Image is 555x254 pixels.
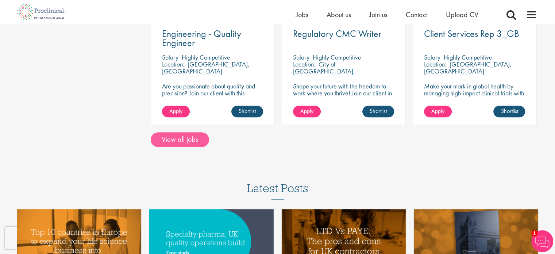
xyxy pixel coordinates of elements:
a: Shortlist [362,106,394,117]
a: Join us [369,10,388,19]
a: Regulatory CMC Writer [293,29,394,38]
a: Apply [293,106,321,117]
span: Apply [300,107,313,115]
a: Apply [162,106,190,117]
span: Salary [162,53,178,61]
span: Regulatory CMC Writer [293,27,381,40]
p: Shape your future with the freedom to work where you thrive! Join our client in this fully remote... [293,83,394,103]
a: About us [327,10,351,19]
p: Highly Competitive [313,53,361,61]
p: Are you passionate about quality and precision? Join our client with this engineering role and he... [162,83,263,110]
span: 1 [531,230,537,236]
span: Location: [162,60,184,68]
a: Shortlist [493,106,525,117]
span: Client Services Rep 3_GB [424,27,519,40]
a: Engineering - Quality Engineer [162,29,263,48]
a: Contact [406,10,428,19]
img: Chatbot [531,230,553,252]
span: Engineering - Quality Engineer [162,27,241,49]
span: Salary [293,53,309,61]
p: Highly Competitive [444,53,492,61]
a: Client Services Rep 3_GB [424,29,525,38]
span: Apply [431,107,444,115]
p: [GEOGRAPHIC_DATA], [GEOGRAPHIC_DATA] [162,60,250,75]
a: Upload CV [446,10,478,19]
a: View all jobs [151,132,209,147]
p: City of [GEOGRAPHIC_DATA], [GEOGRAPHIC_DATA] [293,60,355,82]
span: Location: [424,60,446,68]
a: Jobs [296,10,308,19]
a: Apply [424,106,452,117]
p: Make your mark in global health by managing high-impact clinical trials with a leading CRO. [424,83,525,103]
p: [GEOGRAPHIC_DATA], [GEOGRAPHIC_DATA] [424,60,512,75]
span: Apply [169,107,182,115]
h3: Latest Posts [247,182,308,200]
a: Shortlist [231,106,263,117]
iframe: reCAPTCHA [5,227,99,249]
span: Location: [293,60,315,68]
p: Highly Competitive [182,53,230,61]
span: Salary [424,53,440,61]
